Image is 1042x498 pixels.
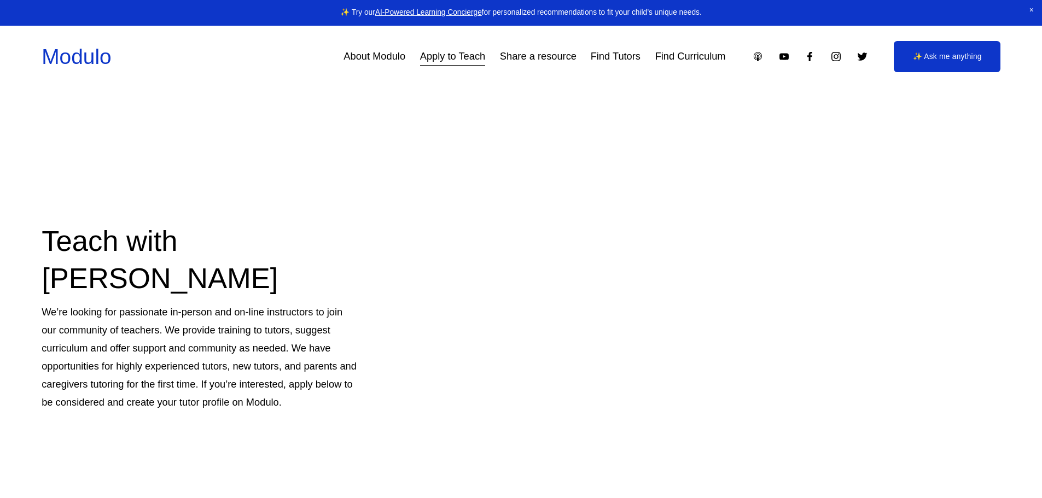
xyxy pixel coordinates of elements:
[344,46,405,67] a: About Modulo
[778,51,790,62] a: YouTube
[830,51,842,62] a: Instagram
[857,51,868,62] a: Twitter
[42,45,111,68] a: Modulo
[655,46,726,67] a: Find Curriculum
[420,46,485,67] a: Apply to Teach
[500,46,577,67] a: Share a resource
[752,51,764,62] a: Apple Podcasts
[804,51,816,62] a: Facebook
[375,8,482,16] a: AI-Powered Learning Concierge
[42,222,357,298] h2: Teach with [PERSON_NAME]
[894,41,1000,72] a: ✨ Ask me anything
[591,46,641,67] a: Find Tutors
[42,303,357,412] p: We’re looking for passionate in-person and on-line instructors to join our community of teachers....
